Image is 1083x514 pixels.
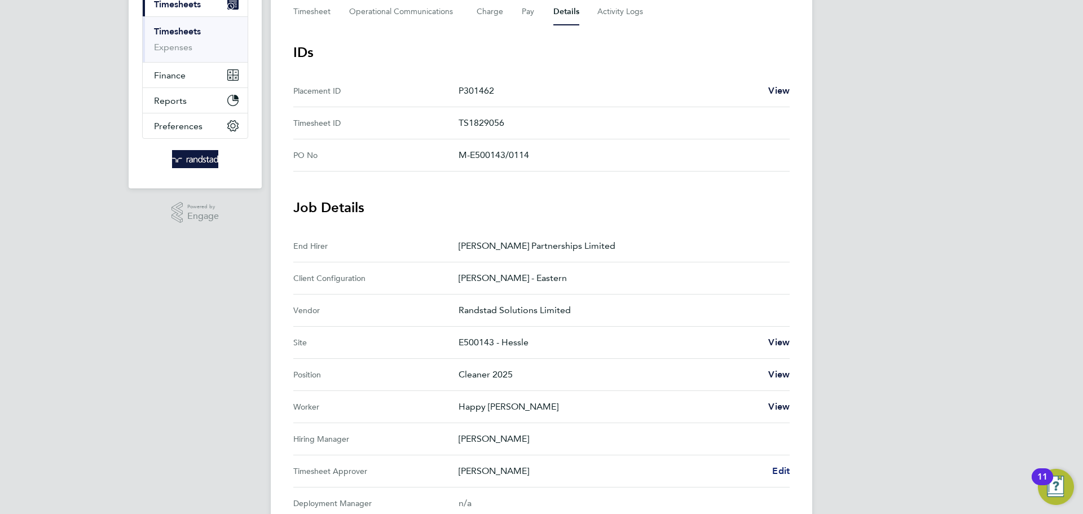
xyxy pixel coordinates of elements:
a: View [768,368,790,381]
button: Reports [143,88,248,113]
a: Go to home page [142,150,248,168]
a: Expenses [154,42,192,52]
div: n/a [459,497,772,510]
span: Preferences [154,121,202,131]
div: Timesheet Approver [293,464,459,478]
div: Timesheets [143,16,248,62]
h3: IDs [293,43,790,61]
div: Vendor [293,304,459,317]
span: View [768,85,790,96]
p: Randstad Solutions Limited [459,304,781,317]
span: Engage [187,212,219,221]
div: End Hirer [293,239,459,253]
button: Finance [143,63,248,87]
button: Open Resource Center, 11 new notifications [1038,469,1074,505]
div: Placement ID [293,84,459,98]
h3: Job Details [293,199,790,217]
p: M-E500143/0114 [459,148,781,162]
div: Site [293,336,459,349]
div: Worker [293,400,459,414]
div: Timesheet ID [293,116,459,130]
p: TS1829056 [459,116,781,130]
div: Client Configuration [293,271,459,285]
div: Position [293,368,459,381]
p: E500143 - Hessle [459,336,759,349]
div: Deployment Manager [293,497,459,510]
span: Reports [154,95,187,106]
a: Powered byEngage [171,202,219,223]
a: Timesheets [154,26,201,37]
a: View [768,84,790,98]
p: [PERSON_NAME] Partnerships Limited [459,239,781,253]
p: [PERSON_NAME] [459,464,763,478]
div: Hiring Manager [293,432,459,446]
div: 11 [1037,477,1047,491]
span: View [768,401,790,412]
p: [PERSON_NAME] [459,432,781,446]
p: P301462 [459,84,759,98]
span: View [768,369,790,380]
a: View [768,400,790,414]
button: Preferences [143,113,248,138]
a: View [768,336,790,349]
img: randstad-logo-retina.png [172,150,219,168]
p: [PERSON_NAME] - Eastern [459,271,781,285]
span: Powered by [187,202,219,212]
a: Edit [772,464,790,478]
p: Happy [PERSON_NAME] [459,400,759,414]
div: PO No [293,148,459,162]
span: View [768,337,790,348]
span: Edit [772,465,790,476]
p: Cleaner 2025 [459,368,759,381]
span: Finance [154,70,186,81]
